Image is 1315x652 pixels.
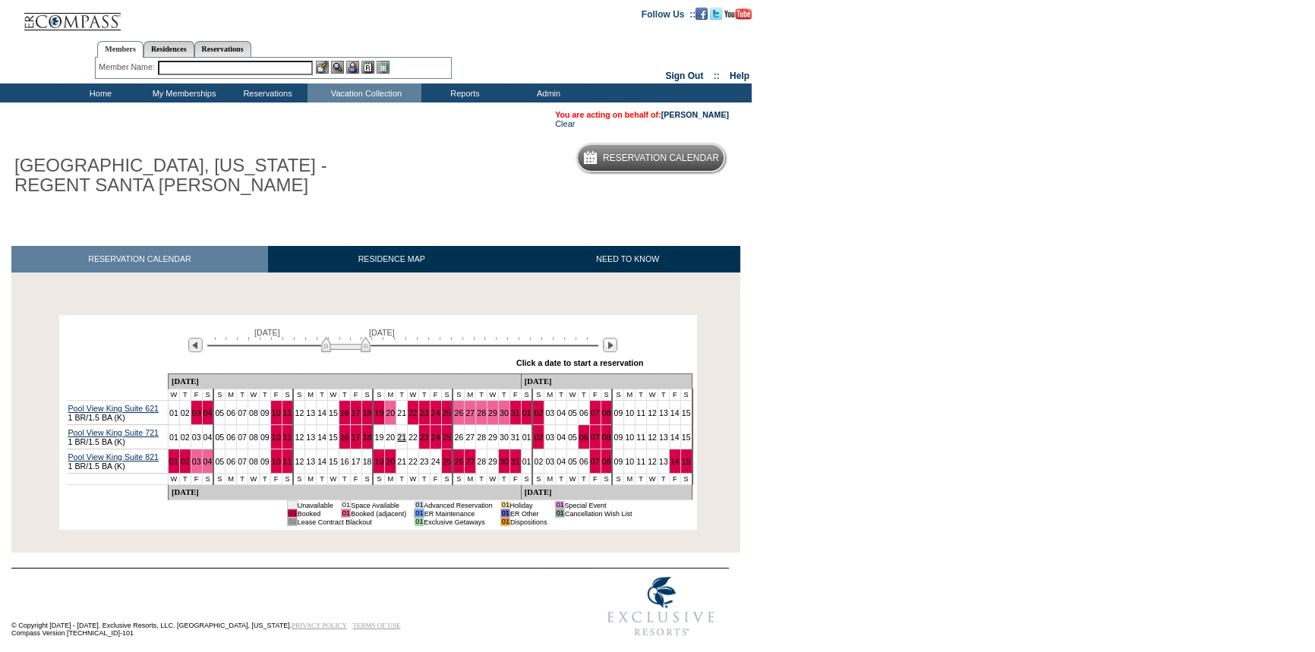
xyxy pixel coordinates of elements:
[361,389,373,401] td: S
[648,408,657,417] a: 12
[534,433,543,442] a: 02
[305,474,317,485] td: M
[283,408,292,417] a: 11
[415,509,424,518] td: 01
[624,389,635,401] td: M
[203,433,213,442] a: 04
[272,433,281,442] a: 10
[202,389,213,401] td: S
[603,153,719,163] h5: Reservation Calendar
[140,83,224,102] td: My Memberships
[647,389,658,401] td: W
[589,389,601,401] td: F
[192,408,201,417] a: 03
[505,83,588,102] td: Admin
[226,408,235,417] a: 06
[272,408,281,417] a: 10
[283,457,292,466] a: 11
[179,474,191,485] td: T
[579,457,588,466] a: 06
[488,408,497,417] a: 29
[636,457,645,466] a: 11
[352,408,361,417] a: 17
[544,474,556,485] td: M
[465,474,476,485] td: M
[648,457,657,466] a: 12
[254,328,280,337] span: [DATE]
[591,457,600,466] a: 07
[270,474,282,485] td: F
[341,501,350,509] td: 01
[443,457,452,466] a: 25
[544,389,556,401] td: M
[534,408,543,417] a: 02
[259,474,270,485] td: T
[194,41,251,57] a: Reservations
[169,433,178,442] a: 01
[260,457,270,466] a: 09
[192,457,201,466] a: 03
[567,474,579,485] td: W
[657,389,669,401] td: T
[397,408,406,417] a: 21
[710,8,722,17] a: Follow us on Twitter
[477,433,486,442] a: 28
[670,457,680,466] a: 14
[238,408,247,417] a: 07
[396,389,408,401] td: T
[215,457,224,466] a: 05
[385,474,396,485] td: M
[625,408,634,417] a: 10
[511,433,520,442] a: 31
[724,8,752,17] a: Subscribe to our YouTube Channel
[369,328,395,337] span: [DATE]
[710,8,722,20] img: Follow us on Twitter
[431,457,440,466] a: 24
[465,433,475,442] a: 27
[373,389,384,401] td: S
[498,389,509,401] td: T
[67,449,169,474] td: 1 BR/1.5 BA (K)
[408,474,419,485] td: W
[487,389,499,401] td: W
[306,408,315,417] a: 13
[498,474,509,485] td: T
[424,501,493,509] td: Advanced Reservation
[659,457,668,466] a: 13
[418,389,430,401] td: T
[67,401,169,425] td: 1 BR/1.5 BA (K)
[363,408,372,417] a: 18
[682,408,691,417] a: 15
[500,457,509,466] a: 30
[521,389,532,401] td: S
[282,389,293,401] td: S
[500,501,509,509] td: 01
[408,457,418,466] a: 22
[515,246,740,272] a: NEED TO KNOW
[670,408,680,417] a: 14
[68,404,159,413] a: Pool View King Suite 621
[297,509,333,518] td: Booked
[556,474,567,485] td: T
[249,433,258,442] a: 08
[509,474,521,485] td: F
[168,374,521,389] td: [DATE]
[328,389,339,401] td: W
[408,433,418,442] a: 22
[591,433,600,442] a: 07
[215,433,224,442] a: 05
[487,474,499,485] td: W
[351,501,407,509] td: Space Available
[374,433,383,442] a: 19
[282,474,293,485] td: S
[521,374,692,389] td: [DATE]
[168,389,179,401] td: W
[601,389,612,401] td: S
[657,474,669,485] td: T
[169,408,178,417] a: 01
[714,71,720,81] span: ::
[477,408,486,417] a: 28
[215,408,224,417] a: 05
[293,474,304,485] td: S
[203,457,213,466] a: 04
